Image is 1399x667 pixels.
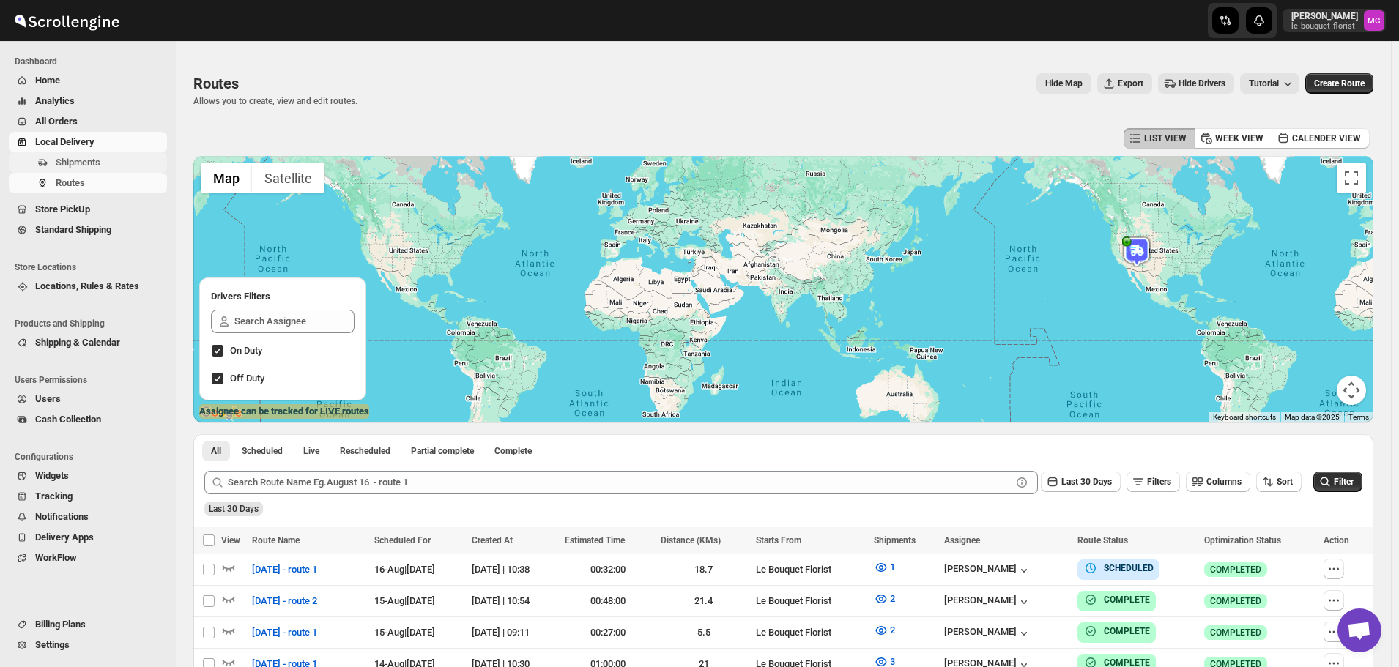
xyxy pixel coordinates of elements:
p: [PERSON_NAME] [1291,10,1358,22]
span: 15-Aug | [DATE] [374,627,435,638]
span: 2 [890,593,895,604]
button: Delivery Apps [9,527,167,548]
a: Terms [1348,413,1369,421]
span: Users Permissions [15,374,168,386]
span: Store PickUp [35,204,90,215]
span: Filters [1147,477,1171,487]
button: Cash Collection [9,409,167,430]
span: Standard Shipping [35,224,111,235]
span: Last 30 Days [1061,477,1112,487]
button: [PERSON_NAME] [944,563,1031,578]
button: Create Route [1305,73,1373,94]
button: 1 [865,556,904,579]
button: [PERSON_NAME] [944,595,1031,609]
div: 18.7 [661,562,748,577]
span: COMPLETED [1210,595,1261,607]
button: Export [1097,73,1152,94]
button: 2 [865,587,904,611]
span: LIST VIEW [1144,133,1187,144]
div: 00:27:00 [565,625,652,640]
span: 15-Aug | [DATE] [374,595,435,606]
img: ScrollEngine [12,2,122,39]
button: SCHEDULED [1083,561,1154,575]
span: COMPLETED [1210,564,1261,575]
button: All routes [202,441,230,461]
span: All Orders [35,116,78,127]
button: Toggle fullscreen view [1337,163,1366,193]
label: Assignee can be tracked for LIVE routes [199,404,369,419]
p: le-bouquet-florist [1291,22,1358,31]
span: Users [35,393,61,404]
span: Map data ©2025 [1285,413,1340,421]
span: Columns [1206,477,1242,487]
button: Home [9,70,167,91]
span: 1 [890,562,895,573]
span: Action [1324,535,1349,545]
a: Open this area in Google Maps (opens a new window) [197,403,245,422]
button: WEEK VIEW [1195,128,1272,149]
span: Melody Gluth [1364,10,1384,31]
button: Show street map [201,163,252,193]
button: Settings [9,635,167,655]
span: Route Status [1077,535,1128,545]
b: COMPLETE [1104,626,1150,636]
span: Route Name [252,535,300,545]
div: [PERSON_NAME] [944,626,1031,641]
div: 21.4 [661,594,748,608]
input: Search Assignee [234,310,355,333]
span: Widgets [35,470,69,481]
span: Optimization Status [1204,535,1281,545]
span: Delivery Apps [35,532,94,543]
button: COMPLETE [1083,592,1150,607]
span: CALENDER VIEW [1292,133,1361,144]
span: Configurations [15,451,168,463]
span: Home [35,75,60,86]
span: Create Route [1314,78,1365,89]
button: User menu [1283,9,1386,32]
span: Scheduled For [374,535,431,545]
span: All [211,445,221,457]
span: Locations, Rules & Rates [35,280,139,291]
button: Routes [9,173,167,193]
img: Google [197,403,245,422]
button: Locations, Rules & Rates [9,276,167,297]
span: Scheduled [242,445,283,457]
p: Allows you to create, view and edit routes. [193,95,357,107]
span: Rescheduled [340,445,390,457]
button: Map action label [1036,73,1091,94]
span: WorkFlow [35,552,77,563]
button: Tutorial [1240,73,1299,94]
span: 3 [890,656,895,667]
span: Assignee [944,535,980,545]
button: [DATE] - route 1 [243,621,326,644]
span: Analytics [35,95,75,106]
h2: Drivers Filters [211,289,355,304]
span: Routes [193,75,239,92]
button: Show satellite imagery [252,163,324,193]
b: SCHEDULED [1104,563,1154,573]
text: MG [1368,16,1381,26]
span: Shipments [56,157,100,168]
span: Off Duty [230,373,264,384]
button: Shipments [9,152,167,173]
a: Open chat [1337,608,1381,652]
span: Settings [35,639,70,650]
span: [DATE] - route 1 [252,562,317,577]
span: Partial complete [411,445,474,457]
span: Shipping & Calendar [35,337,120,348]
span: Live [303,445,319,457]
span: Dashboard [15,56,168,67]
span: On Duty [230,345,262,356]
button: Last 30 Days [1041,472,1121,492]
div: 00:48:00 [565,594,652,608]
button: COMPLETE [1083,624,1150,638]
div: 00:32:00 [565,562,652,577]
button: Filters [1127,472,1180,492]
button: Columns [1186,472,1250,492]
span: Routes [56,177,85,188]
button: Notifications [9,507,167,527]
button: Billing Plans [9,614,167,635]
button: Users [9,389,167,409]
